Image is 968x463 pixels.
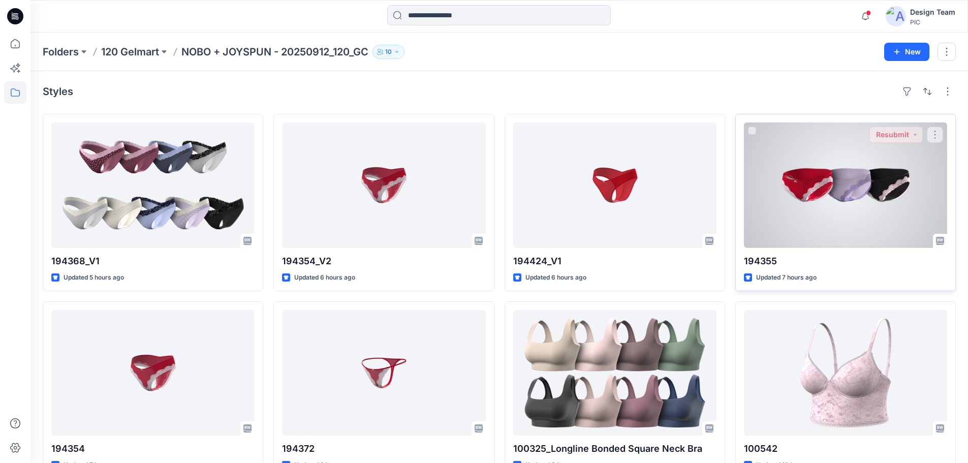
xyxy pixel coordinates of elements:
[513,122,716,248] a: 194424_V1
[744,310,947,436] a: 100542
[513,442,716,456] p: 100325_Longline Bonded Square Neck Bra
[282,122,485,248] a: 194354_V2
[910,18,955,26] div: PIC
[294,272,355,283] p: Updated 6 hours ago
[756,272,817,283] p: Updated 7 hours ago
[744,442,947,456] p: 100542
[282,310,485,436] a: 194372
[51,310,255,436] a: 194354
[744,122,947,248] a: 194355
[181,45,368,59] p: NOBO + JOYSPUN - 20250912_120_GC
[372,45,404,59] button: 10
[101,45,159,59] a: 120 Gelmart
[282,254,485,268] p: 194354_V2
[525,272,586,283] p: Updated 6 hours ago
[64,272,124,283] p: Updated 5 hours ago
[744,254,947,268] p: 194355
[43,45,79,59] a: Folders
[886,6,906,26] img: avatar
[282,442,485,456] p: 194372
[910,6,955,18] div: Design Team
[51,254,255,268] p: 194368_V1
[513,254,716,268] p: 194424_V1
[51,442,255,456] p: 194354
[513,310,716,436] a: 100325_Longline Bonded Square Neck Bra
[51,122,255,248] a: 194368_V1
[43,85,73,98] h4: Styles
[884,43,929,61] button: New
[385,46,392,57] p: 10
